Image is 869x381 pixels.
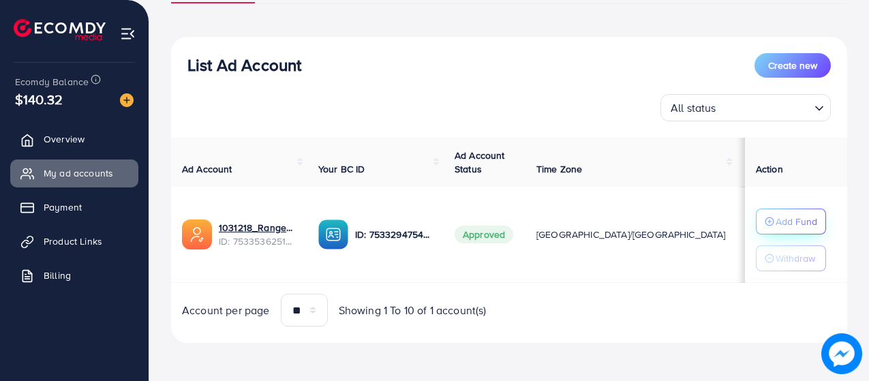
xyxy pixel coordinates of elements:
a: Overview [10,125,138,153]
p: Withdraw [776,250,815,266]
p: Add Fund [776,213,817,230]
span: Create new [768,59,817,72]
div: <span class='underline'>1031218_Rangeheera_1754038096333</span></br>7533536251476115457 [219,221,296,249]
a: Product Links [10,228,138,255]
span: Your BC ID [318,162,365,176]
span: Showing 1 To 10 of 1 account(s) [339,303,487,318]
img: logo [14,19,106,40]
span: Time Zone [536,162,582,176]
h3: List Ad Account [187,55,301,75]
span: Product Links [44,234,102,248]
span: My ad accounts [44,166,113,180]
div: Search for option [660,94,831,121]
img: ic-ba-acc.ded83a64.svg [318,219,348,249]
span: Approved [455,226,513,243]
span: All status [668,98,719,118]
a: 1031218_Rangeheera_1754038096333 [219,221,296,234]
span: Account per page [182,303,270,318]
span: $140.32 [15,89,63,109]
a: Billing [10,262,138,289]
p: ID: 7533294754533195793 [355,226,433,243]
img: ic-ads-acc.e4c84228.svg [182,219,212,249]
span: Payment [44,200,82,214]
img: menu [120,26,136,42]
input: Search for option [720,95,809,118]
span: Ad Account Status [455,149,505,176]
a: My ad accounts [10,159,138,187]
span: Billing [44,269,71,282]
button: Add Fund [756,209,826,234]
span: Action [756,162,783,176]
span: [GEOGRAPHIC_DATA]/[GEOGRAPHIC_DATA] [536,228,726,241]
span: Ad Account [182,162,232,176]
span: Overview [44,132,85,146]
span: Ecomdy Balance [15,75,89,89]
a: Payment [10,194,138,221]
img: image [120,93,134,107]
span: ID: 7533536251476115457 [219,234,296,248]
button: Create new [754,53,831,78]
img: image [821,333,862,374]
button: Withdraw [756,245,826,271]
